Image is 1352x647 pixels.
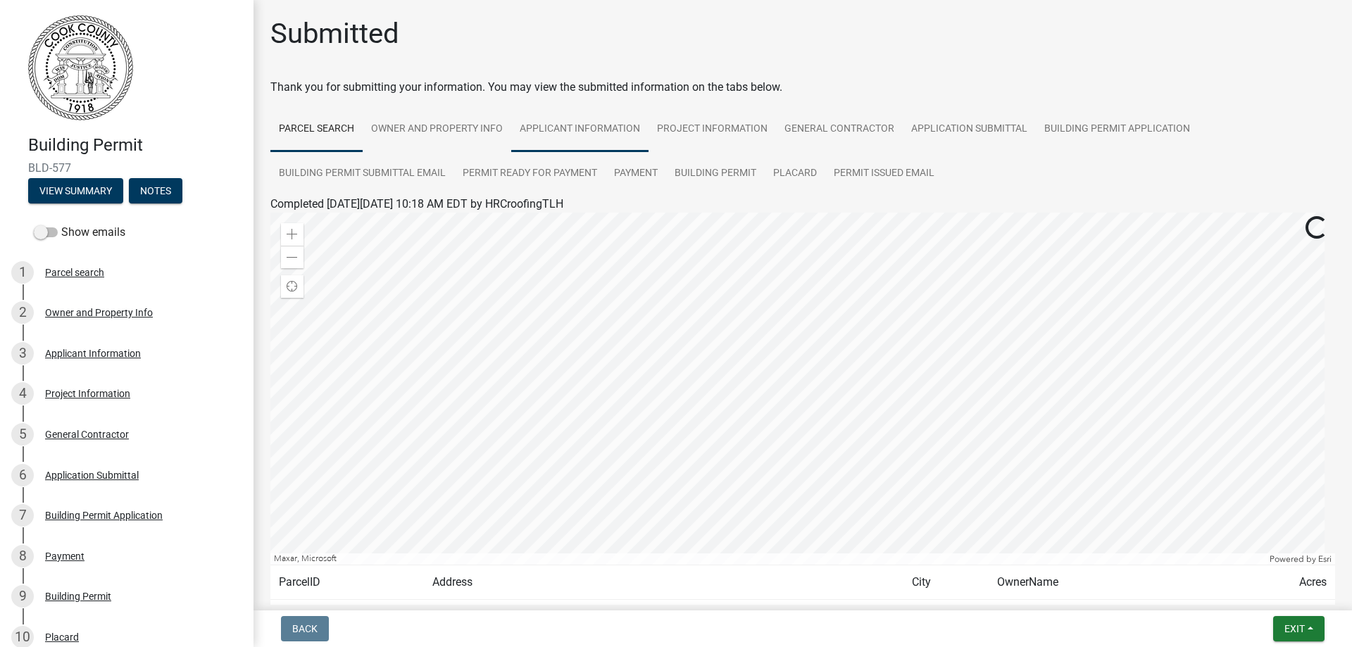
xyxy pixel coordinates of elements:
div: Powered by [1266,553,1335,565]
div: Owner and Property Info [45,308,153,318]
span: Back [292,623,318,634]
div: 8 [11,545,34,567]
div: Thank you for submitting your information. You may view the submitted information on the tabs below. [270,79,1335,96]
a: Building Permit [666,151,765,196]
div: Applicant Information [45,348,141,358]
div: Placard [45,632,79,642]
a: Permit Issued Email [825,151,943,196]
a: Payment [606,151,666,196]
td: Acres [1229,565,1335,600]
td: OwnerName [989,565,1229,600]
td: [PERSON_NAME] [989,600,1229,634]
a: Esri [1318,554,1332,564]
td: [STREET_ADDRESS][PERSON_NAME] [424,600,903,634]
td: City [903,565,989,600]
img: Cook County, Georgia [28,15,133,120]
wm-modal-confirm: Notes [129,186,182,197]
a: Project Information [649,107,776,152]
span: Completed [DATE][DATE] 10:18 AM EDT by HRCroofingTLH [270,197,563,211]
div: General Contractor [45,429,129,439]
div: Find my location [281,275,303,298]
label: Show emails [34,224,125,241]
wm-modal-confirm: Summary [28,186,123,197]
div: 9 [11,585,34,608]
div: Building Permit Application [45,510,163,520]
h1: Submitted [270,17,399,51]
div: 2 [11,301,34,324]
div: Application Submittal [45,470,139,480]
button: Notes [129,178,182,203]
a: Permit Ready for Payment [454,151,606,196]
h4: Building Permit [28,135,242,156]
div: 7 [11,504,34,527]
a: Placard [765,151,825,196]
span: Exit [1284,623,1305,634]
div: Project Information [45,389,130,398]
div: 5 [11,423,34,446]
button: Back [281,616,329,641]
div: Maxar, Microsoft [270,553,1266,565]
a: General Contractor [776,107,903,152]
div: 3 [11,342,34,365]
button: Exit [1273,616,1325,641]
a: Parcel search [270,107,363,152]
a: Owner and Property Info [363,107,511,152]
td: ParcelID [270,565,424,600]
div: Zoom in [281,223,303,246]
div: Building Permit [45,591,111,601]
span: BLD-577 [28,161,225,175]
button: View Summary [28,178,123,203]
a: Application Submittal [903,107,1036,152]
div: Zoom out [281,246,303,268]
td: Address [424,565,903,600]
div: Payment [45,551,84,561]
div: 6 [11,464,34,486]
a: Building Permit Submittal Email [270,151,454,196]
td: A019 011 [270,600,424,634]
td: 0.000 [1229,600,1335,634]
div: 1 [11,261,34,284]
a: Applicant Information [511,107,649,152]
div: Parcel search [45,268,104,277]
a: Building Permit Application [1036,107,1198,152]
div: 4 [11,382,34,405]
